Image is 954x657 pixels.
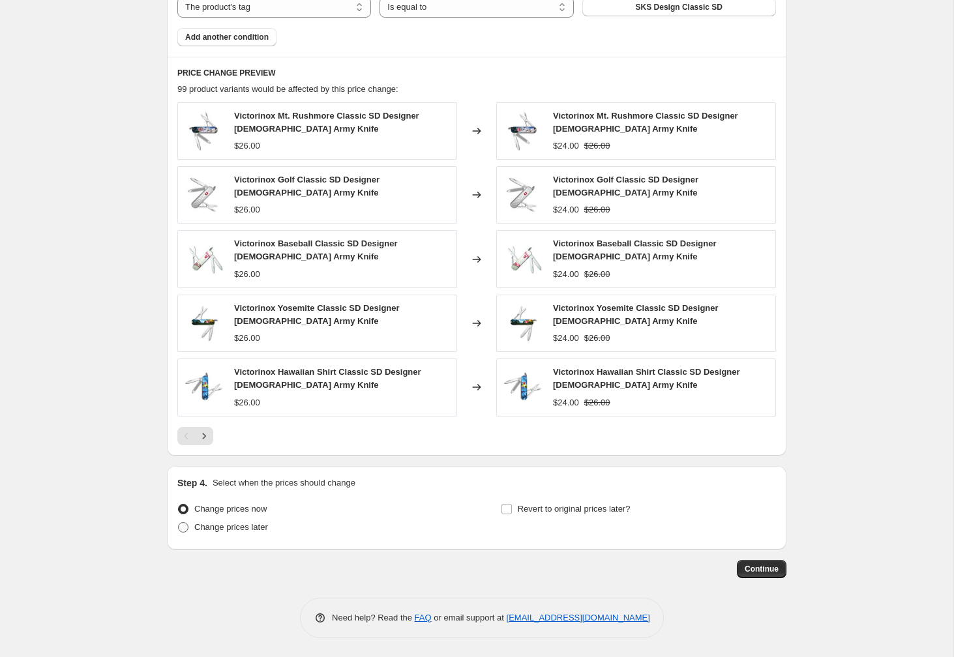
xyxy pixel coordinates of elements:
div: $24.00 [553,203,579,216]
strike: $26.00 [584,396,610,409]
span: Victorinox Golf Classic SD Designer [DEMOGRAPHIC_DATA] Army Knife [234,175,380,197]
img: sa67404_frontx1000_80x.jpg [185,240,224,279]
img: sa67409_frontx1000_80x.jpg [503,304,543,343]
button: Next [195,427,213,445]
div: $24.00 [553,396,579,409]
img: SA55539-Joes-Hawaiian-Shirt-Classic-SD-NEW-Vix_80x.jpg [185,368,224,407]
span: Change prices now [194,504,267,514]
span: Victorinox Yosemite Classic SD Designer [DEMOGRAPHIC_DATA] Army Knife [553,303,719,326]
span: Victorinox Hawaiian Shirt Classic SD Designer [DEMOGRAPHIC_DATA] Army Knife [234,367,421,390]
a: FAQ [415,613,432,622]
h2: Step 4. [177,476,207,489]
img: SA67406-GolfBall-Classic-SD-NEW-Shield_80x.jpg [185,175,224,214]
span: Victorinox Hawaiian Shirt Classic SD Designer [DEMOGRAPHIC_DATA] Army Knife [553,367,740,390]
strike: $26.00 [584,203,610,216]
p: Select when the prices should change [213,476,355,489]
img: sa67409_frontx1000_80x.jpg [185,304,224,343]
h6: PRICE CHANGE PREVIEW [177,68,776,78]
div: $26.00 [234,139,260,153]
div: $26.00 [234,332,260,345]
button: Continue [737,560,786,578]
span: or email support at [432,613,507,622]
span: Victorinox Baseball Classic SD Designer [DEMOGRAPHIC_DATA] Army Knife [553,239,716,261]
nav: Pagination [177,427,213,445]
strike: $26.00 [584,268,610,281]
span: Revert to original prices later? [518,504,631,514]
span: Need help? Read the [332,613,415,622]
a: [EMAIL_ADDRESS][DOMAIN_NAME] [507,613,650,622]
div: $24.00 [553,139,579,153]
img: B28-263MtRushmore_58mmcsx1000_80x.jpg [185,111,224,151]
strike: $26.00 [584,332,610,345]
span: Victorinox Baseball Classic SD Designer [DEMOGRAPHIC_DATA] Army Knife [234,239,397,261]
img: B28-263MtRushmore_58mmcsx1000_80x.jpg [503,111,543,151]
span: Continue [745,564,779,574]
div: $26.00 [234,268,260,281]
strike: $26.00 [584,139,610,153]
div: $24.00 [553,268,579,281]
span: SKS Design Classic SD [636,2,723,12]
div: $26.00 [234,203,260,216]
span: Victorinox Yosemite Classic SD Designer [DEMOGRAPHIC_DATA] Army Knife [234,303,400,326]
span: Change prices later [194,522,268,532]
span: 99 product variants would be affected by this price change: [177,84,398,94]
img: SA67406-GolfBall-Classic-SD-NEW-Shield_80x.jpg [503,175,543,214]
button: Add another condition [177,28,276,46]
span: Victorinox Golf Classic SD Designer [DEMOGRAPHIC_DATA] Army Knife [553,175,698,197]
span: Victorinox Mt. Rushmore Classic SD Designer [DEMOGRAPHIC_DATA] Army Knife [553,111,738,134]
img: SA55539-Joes-Hawaiian-Shirt-Classic-SD-NEW-Vix_80x.jpg [503,368,543,407]
div: $26.00 [234,396,260,409]
span: Victorinox Mt. Rushmore Classic SD Designer [DEMOGRAPHIC_DATA] Army Knife [234,111,419,134]
span: Add another condition [185,32,269,42]
div: $24.00 [553,332,579,345]
img: sa67404_frontx1000_80x.jpg [503,240,543,279]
